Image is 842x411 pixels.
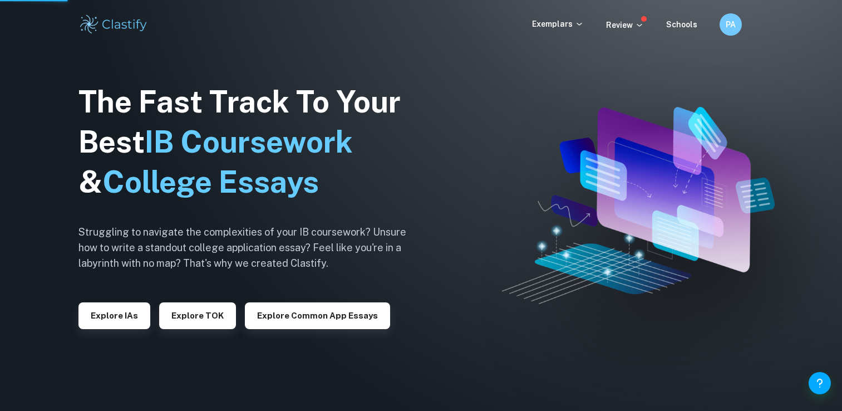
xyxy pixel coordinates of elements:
img: Clastify logo [78,13,149,36]
h6: Struggling to navigate the complexities of your IB coursework? Unsure how to write a standout col... [78,224,424,271]
a: Schools [666,20,697,29]
a: Explore Common App essays [245,310,390,320]
p: Review [606,19,644,31]
button: Explore TOK [159,302,236,329]
h6: PA [724,18,737,31]
a: Explore TOK [159,310,236,320]
button: Explore IAs [78,302,150,329]
a: Explore IAs [78,310,150,320]
span: IB Coursework [145,124,353,159]
button: Help and Feedback [809,372,831,394]
button: Explore Common App essays [245,302,390,329]
button: PA [720,13,742,36]
h1: The Fast Track To Your Best & [78,82,424,202]
img: Clastify hero [502,107,775,304]
p: Exemplars [532,18,584,30]
span: College Essays [102,164,319,199]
